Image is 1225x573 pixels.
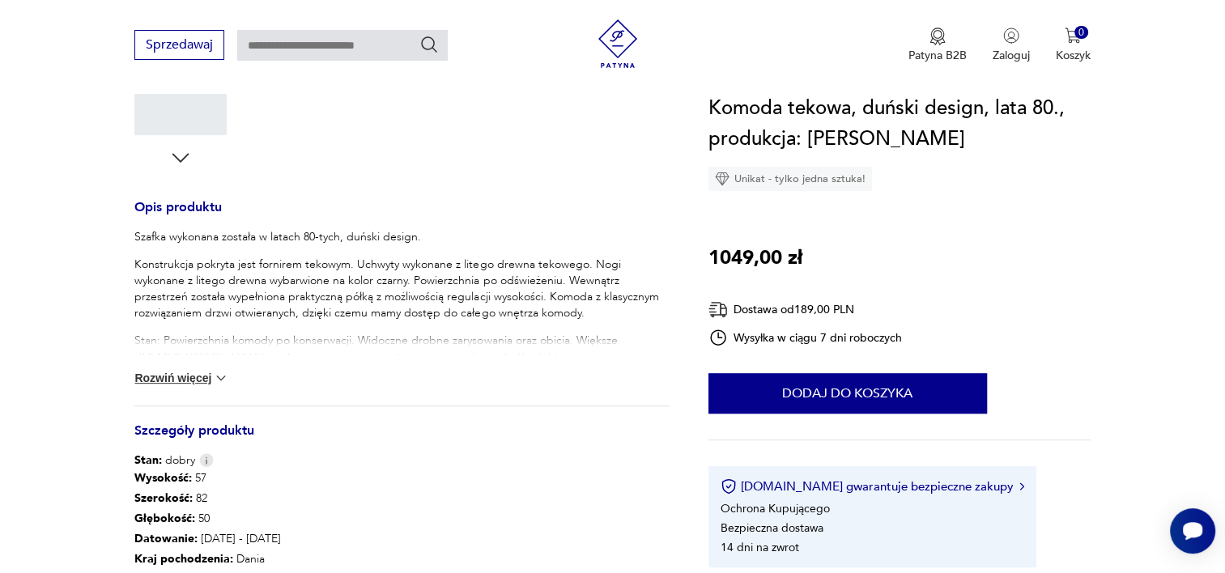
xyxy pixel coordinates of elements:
p: Dania [134,550,669,570]
button: Sprzedawaj [134,30,224,60]
img: Ikona medalu [929,28,946,45]
p: 57 [134,469,669,489]
li: 14 dni na zwrot [721,540,799,555]
img: Ikonka użytkownika [1003,28,1019,44]
p: 1049,00 zł [708,243,802,274]
a: Sprzedawaj [134,40,224,52]
img: chevron down [213,370,229,386]
b: Datowanie : [134,531,198,546]
p: Konstrukcja pokryta jest fornirem tekowym. Uchwyty wykonane z litego drewna tekowego. Nogi wykona... [134,257,669,321]
span: dobry [134,452,195,469]
li: Bezpieczna dostawa [721,520,823,536]
img: Ikona strzałki w prawo [1019,482,1024,490]
p: Patyna B2B [908,48,967,63]
p: Zaloguj [993,48,1030,63]
img: Ikona dostawy [708,299,728,320]
b: Wysokość : [134,470,192,486]
p: 82 [134,489,669,509]
img: Info icon [199,453,214,467]
li: Ochrona Kupującego [721,501,830,516]
b: Szerokość : [134,490,193,506]
button: Dodaj do koszyka [708,373,987,414]
a: Ikona medaluPatyna B2B [908,28,967,63]
b: Kraj pochodzenia : [134,551,233,567]
h3: Opis produktu [134,202,669,229]
img: Patyna - sklep z meblami i dekoracjami vintage [593,19,642,68]
img: Ikona koszyka [1065,28,1081,44]
p: Koszyk [1056,48,1091,63]
img: Ikona diamentu [715,172,729,186]
button: Rozwiń więcej [134,370,228,386]
iframe: Smartsupp widget button [1170,508,1215,554]
p: Stan: Powierzchnia komody po konserwacji. Widoczne drobne zarysowania oraz obicia. Większe ś[DEMO... [134,333,669,381]
button: Zaloguj [993,28,1030,63]
h1: Komoda tekowa, duński design, lata 80., produkcja: [PERSON_NAME] [708,93,1091,155]
b: Stan: [134,452,162,468]
div: 0 [1074,26,1088,40]
p: 50 [134,509,669,529]
button: [DOMAIN_NAME] gwarantuje bezpieczne zakupy [721,478,1024,494]
p: Szafka wykonana została w latach 80-tych, duński design. [134,229,669,245]
div: Dostawa od 189,00 PLN [708,299,903,320]
button: 0Koszyk [1056,28,1091,63]
div: Unikat - tylko jedna sztuka! [708,167,872,191]
h3: Szczegóły produktu [134,426,669,452]
p: [DATE] - [DATE] [134,529,669,550]
b: Głębokość : [134,511,195,526]
img: Ikona certyfikatu [721,478,737,494]
button: Patyna B2B [908,28,967,63]
div: Wysyłka w ciągu 7 dni roboczych [708,328,903,347]
button: Szukaj [419,35,439,54]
